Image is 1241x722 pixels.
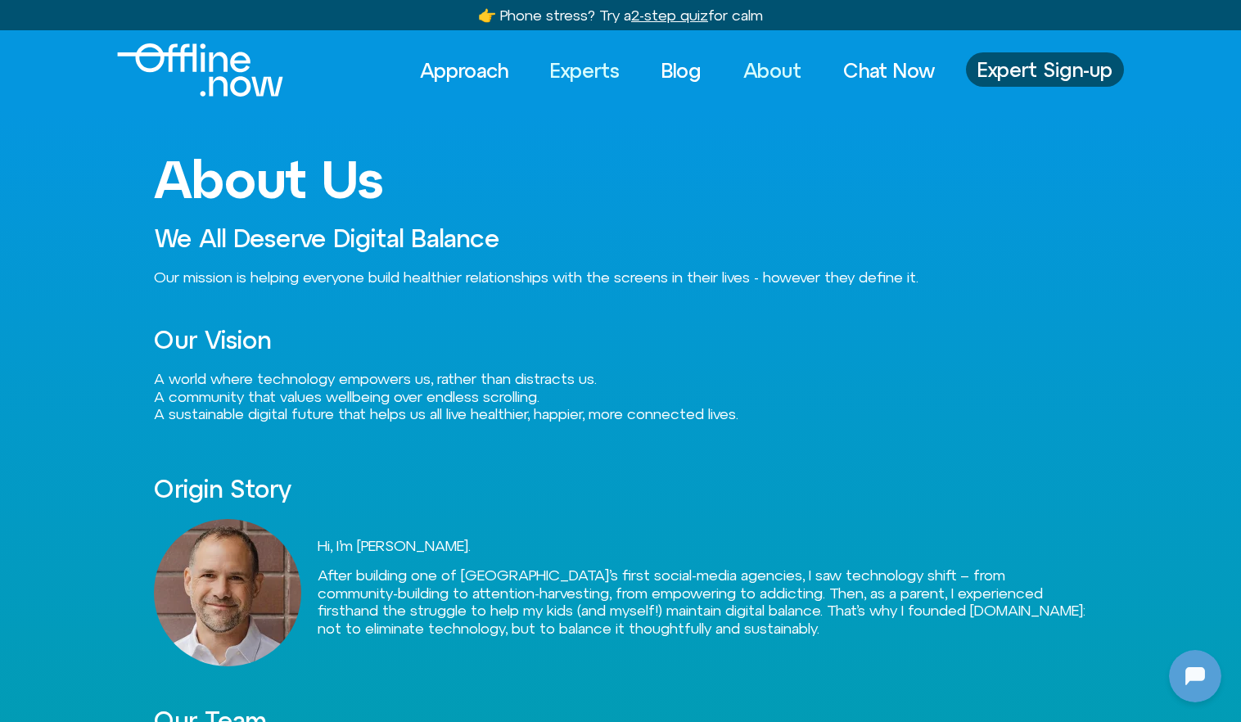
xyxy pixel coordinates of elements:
a: Approach [405,52,523,88]
a: Blog [647,52,716,88]
a: Expert Sign-up [966,52,1124,87]
a: Chat Now [828,52,950,88]
p: After building one of [GEOGRAPHIC_DATA]’s first social-media agencies, I saw technology shift – f... [318,566,1087,637]
div: Logo [117,43,255,97]
u: 2-step quiz [631,7,708,24]
p: Hi, I’m [PERSON_NAME]. [318,537,1087,555]
p: A world where technology empowers us, rather than distracts us. A community that values wellbeing... [154,370,1087,423]
h2: Our Vision [154,327,1087,354]
nav: Menu [405,52,950,88]
a: 👉 Phone stress? Try a2-step quizfor calm [478,7,763,24]
h2: Origin Story [154,476,1087,503]
h2: We All Deserve Digital Balance [154,225,1087,252]
a: Experts [535,52,634,88]
span: Our mission is helping everyone build healthier relationships with the screens in their lives - h... [154,268,918,286]
span: Expert Sign-up [977,59,1112,80]
img: offline.now [117,43,283,97]
iframe: Botpress [1169,650,1221,702]
h1: About Us [154,151,1087,208]
a: About [729,52,816,88]
img: Eli Singer [154,519,301,666]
